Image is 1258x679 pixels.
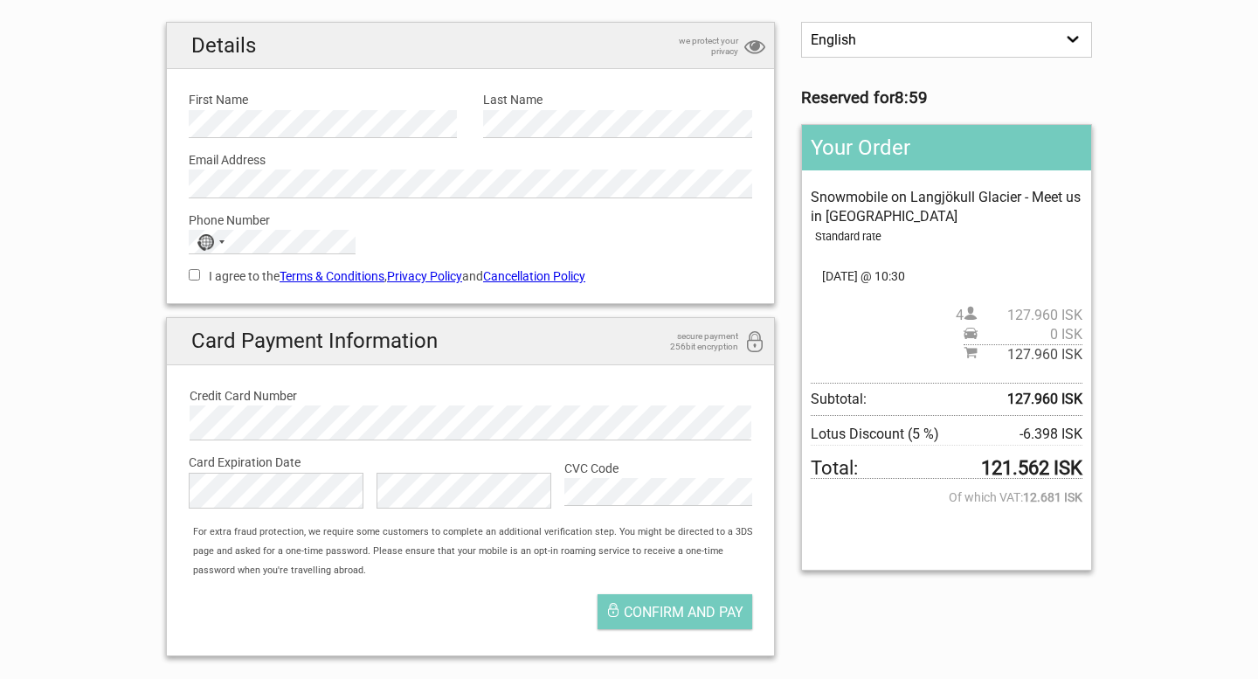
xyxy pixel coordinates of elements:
label: Last Name [483,90,751,109]
i: privacy protection [744,36,765,59]
h2: Your Order [802,125,1091,170]
h2: Card Payment Information [167,318,774,364]
span: 127.960 ISK [978,306,1082,325]
label: Phone Number [189,211,752,230]
a: Cancellation Policy [483,269,585,283]
span: Subtotal [964,344,1082,364]
div: Standard rate [815,227,1082,246]
span: -6.398 ISK [1020,425,1082,444]
button: Confirm and pay [598,594,752,629]
strong: 121.562 ISK [981,459,1082,478]
span: 4 person(s) [956,306,1082,325]
label: Credit Card Number [190,386,751,405]
i: 256bit encryption [744,331,765,355]
span: Of which VAT: [811,488,1082,507]
span: 0 ISK [978,325,1082,344]
span: Lotus Discount (5 %) [811,425,974,444]
span: we protect your privacy [651,36,738,57]
label: First Name [189,90,457,109]
span: Confirm and pay [624,604,743,620]
h2: Details [167,23,774,69]
label: I agree to the , and [189,267,752,286]
span: Snowmobile on Langjökull Glacier - Meet us in [GEOGRAPHIC_DATA] [811,189,1081,225]
span: 127.960 ISK [978,345,1082,364]
span: secure payment 256bit encryption [651,331,738,352]
span: Subtotal [811,383,1082,416]
button: Open LiveChat chat widget [201,27,222,48]
button: Selected country [190,231,233,253]
strong: 12.681 ISK [1023,488,1082,507]
span: Pickup price [964,325,1082,344]
p: We're away right now. Please check back later! [24,31,197,45]
a: Privacy Policy [387,269,462,283]
strong: 8:59 [895,88,928,107]
span: Total to be paid [811,459,1082,479]
div: For extra fraud protection, we require some customers to complete an additional verification step... [184,523,774,581]
strong: 127.960 ISK [1007,390,1082,409]
label: Email Address [189,150,752,170]
h3: Reserved for [801,88,1092,107]
label: CVC Code [564,459,752,478]
span: [DATE] @ 10:30 [811,267,1082,286]
label: Card Expiration Date [189,453,752,472]
a: Terms & Conditions [280,269,384,283]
